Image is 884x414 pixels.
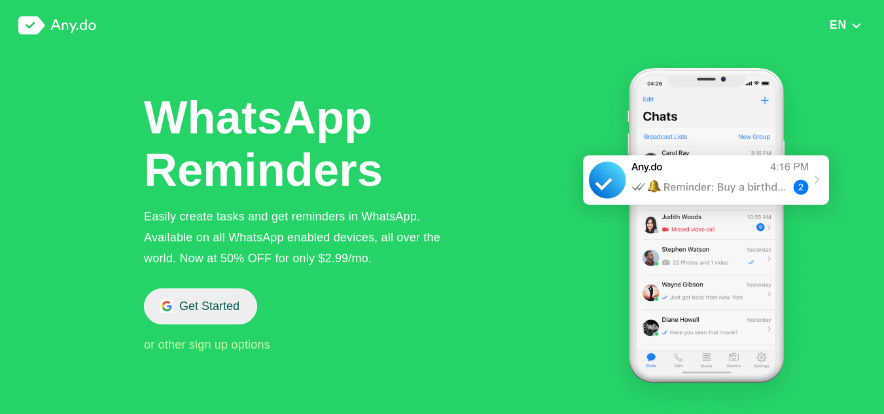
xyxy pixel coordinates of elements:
[144,338,270,351] span: or other sign up options
[144,206,462,269] div: Easily create tasks and get reminders in WhatsApp. Available on all WhatsApp enabled devices, all...
[830,18,847,31] span: EN
[851,21,862,30] img: down
[144,288,257,324] button: Get Started
[826,18,866,32] button: EN
[18,16,96,35] img: logo
[144,92,386,196] h1: WhatsApp Reminders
